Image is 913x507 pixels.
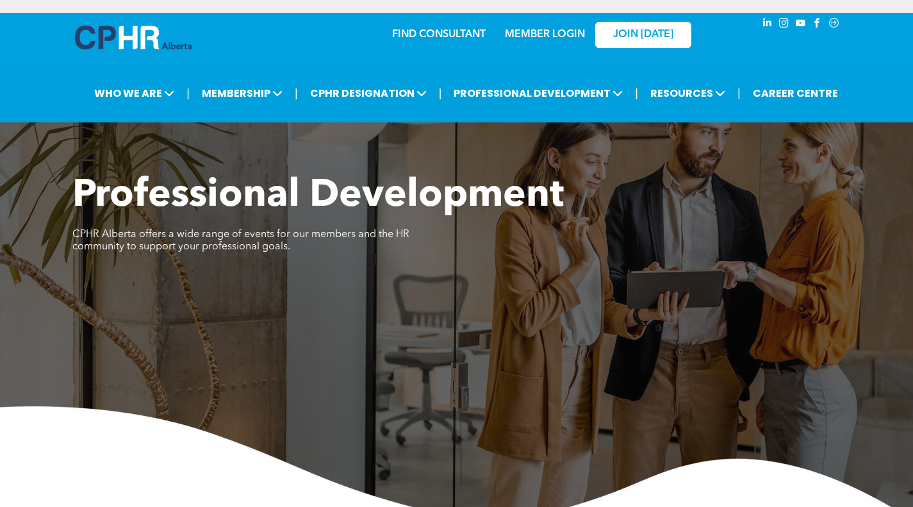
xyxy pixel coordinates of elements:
[72,229,409,252] span: CPHR Alberta offers a wide range of events for our members and the HR community to support your p...
[439,80,442,106] li: |
[794,16,808,33] a: youtube
[749,81,842,105] a: CAREER CENTRE
[198,81,286,105] span: MEMBERSHIP
[737,80,741,106] li: |
[306,81,431,105] span: CPHR DESIGNATION
[90,81,178,105] span: WHO WE ARE
[75,26,192,49] img: A blue and white logo for cp alberta
[295,80,298,106] li: |
[635,80,638,106] li: |
[646,81,729,105] span: RESOURCES
[827,16,841,33] a: Social network
[761,16,775,33] a: linkedin
[613,29,673,41] span: JOIN [DATE]
[186,80,190,106] li: |
[72,177,564,215] span: Professional Development
[595,22,691,48] a: JOIN [DATE]
[777,16,791,33] a: instagram
[810,16,825,33] a: facebook
[392,29,486,40] a: FIND CONSULTANT
[450,81,627,105] span: PROFESSIONAL DEVELOPMENT
[505,29,585,40] a: MEMBER LOGIN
